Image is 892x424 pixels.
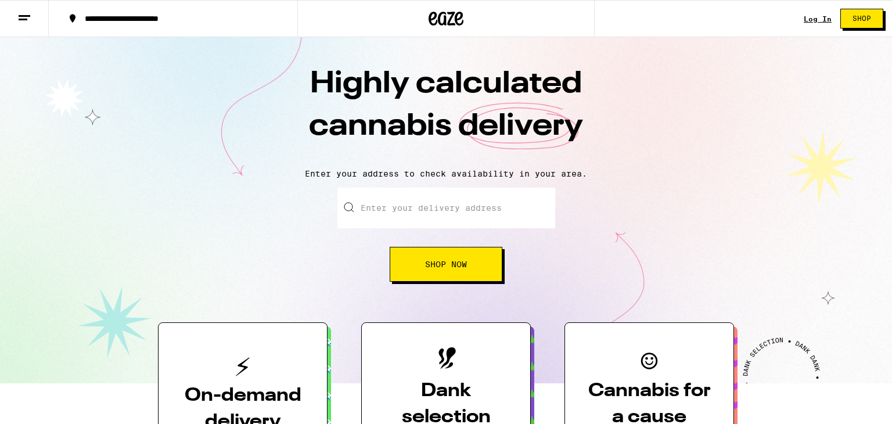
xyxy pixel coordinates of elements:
a: Shop [832,9,892,28]
span: Shop [853,15,871,22]
p: Enter your address to check availability in your area. [12,169,880,178]
span: Shop Now [425,260,467,268]
button: Shop [840,9,883,28]
h1: Highly calculated cannabis delivery [243,63,649,160]
button: Shop Now [390,247,502,282]
input: Enter your delivery address [337,188,555,228]
a: Log In [804,15,832,23]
